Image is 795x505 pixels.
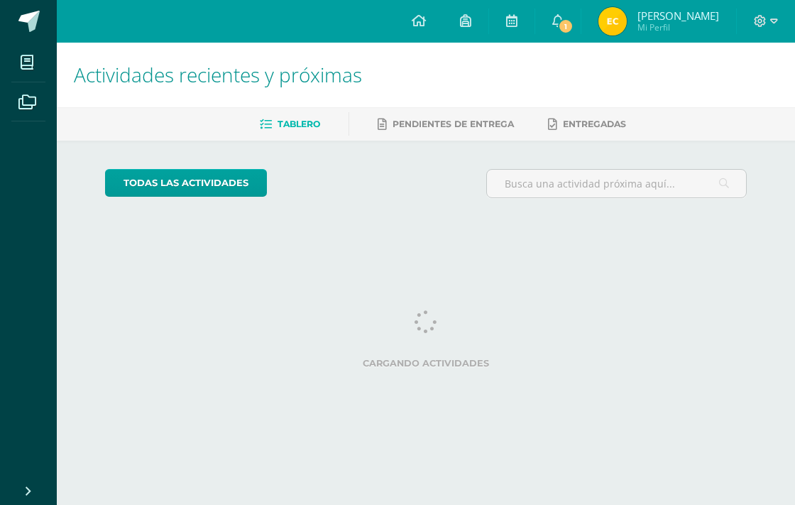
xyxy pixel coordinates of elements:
label: Cargando actividades [105,358,747,369]
span: Actividades recientes y próximas [74,61,362,88]
span: Tablero [278,119,320,129]
span: 1 [558,18,574,34]
span: [PERSON_NAME] [637,9,719,23]
span: Entregadas [563,119,626,129]
a: Pendientes de entrega [378,113,514,136]
img: f5eba1e726ea5d15a10a854efc690b84.png [598,7,627,36]
a: Entregadas [548,113,626,136]
span: Pendientes de entrega [393,119,514,129]
input: Busca una actividad próxima aquí... [487,170,747,197]
a: Tablero [260,113,320,136]
a: todas las Actividades [105,169,267,197]
span: Mi Perfil [637,21,719,33]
